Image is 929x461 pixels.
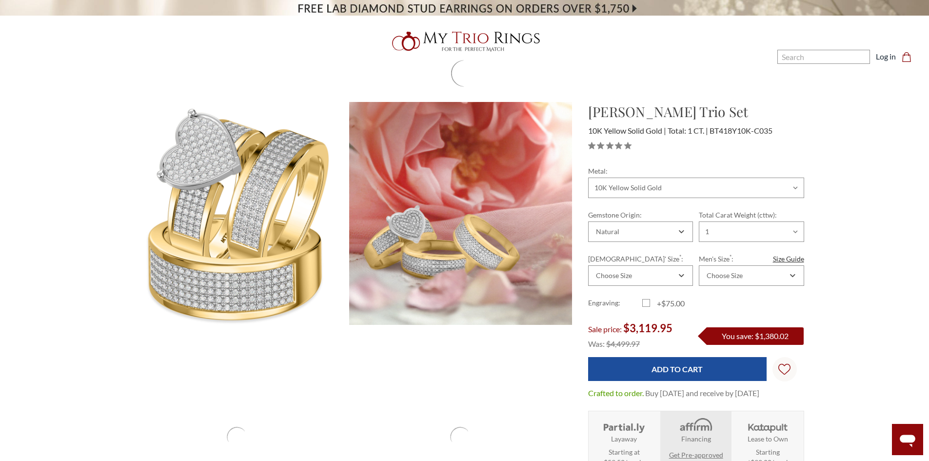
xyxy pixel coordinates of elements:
[269,26,659,57] a: My Trio Rings
[772,357,797,381] a: Wish Lists
[699,210,804,220] label: Total Carat Weight (cttw):
[588,265,693,286] div: Combobox
[668,126,708,135] span: Total: 1 CT.
[588,298,642,309] label: Engraving:
[623,321,672,335] span: $3,119.95
[673,417,718,434] img: Affirm
[681,434,711,444] strong: Financing
[349,102,572,325] img: Photo of Valentina 1 ct tw. Diamond Heart Cluster Trio Set 10K Yellow Gold [BT418Y-C035]
[126,102,349,325] img: Photo of Valentina 1 ct tw. Diamond Heart Cluster Trio Set 10K Yellow Gold [BT418Y-C035]
[588,166,804,176] label: Metal:
[645,387,759,399] dd: Buy [DATE] and receive by [DATE]
[588,357,767,381] input: Add to Cart
[588,210,693,220] label: Gemstone Origin:
[611,434,637,444] strong: Layaway
[876,51,896,62] a: Log in
[699,254,804,264] label: Men's Size :
[588,126,666,135] span: 10K Yellow Solid Gold
[902,52,911,62] svg: cart.cart_preview
[707,272,743,280] div: Choose Size
[596,228,619,236] div: Natural
[588,339,605,348] span: Was:
[722,331,789,341] span: You save: $1,380.02
[902,51,917,62] a: Cart with 0 items
[710,126,772,135] span: BT418Y10K-C035
[588,101,804,122] h1: [PERSON_NAME] Trio Set
[699,265,804,286] div: Combobox
[588,254,693,264] label: [DEMOGRAPHIC_DATA]' Size :
[588,221,693,242] div: Combobox
[387,26,543,57] img: My Trio Rings
[606,339,640,348] span: $4,499.97
[773,254,804,264] a: Size Guide
[778,333,791,406] svg: Wish Lists
[745,417,791,434] img: Katapult
[748,434,788,444] strong: Lease to Own
[601,417,647,434] img: Layaway
[588,324,622,334] span: Sale price:
[596,272,632,280] div: Choose Size
[669,450,723,460] a: Get Pre-approved
[777,50,870,64] input: Search
[588,387,644,399] dt: Crafted to order.
[642,298,696,309] label: +$75.00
